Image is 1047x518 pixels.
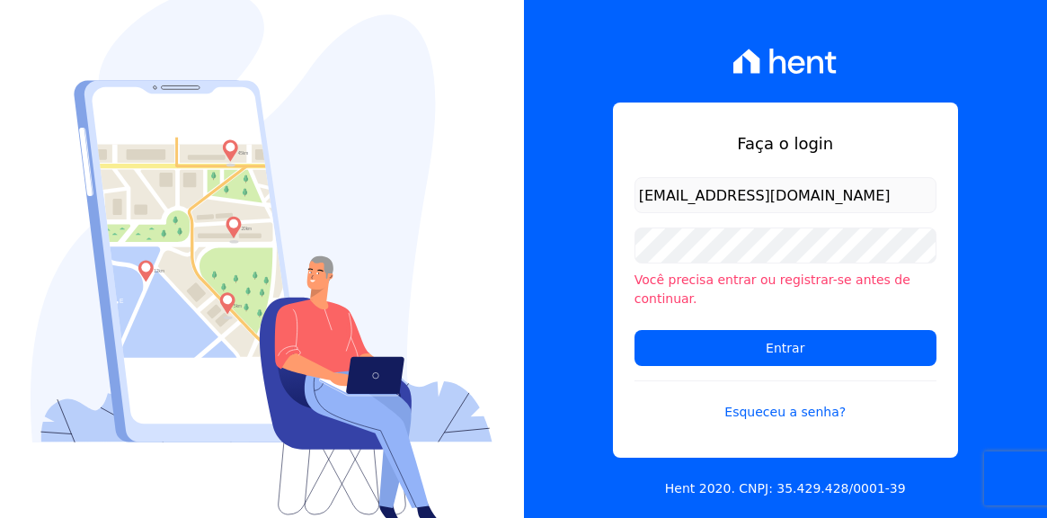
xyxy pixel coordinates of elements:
h1: Faça o login [634,131,936,156]
input: Email [634,177,936,213]
input: Entrar [634,330,936,366]
li: Você precisa entrar ou registrar-se antes de continuar. [634,271,936,308]
a: Esqueceu a senha? [634,380,936,422]
p: Hent 2020. CNPJ: 35.429.428/0001-39 [665,479,906,498]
